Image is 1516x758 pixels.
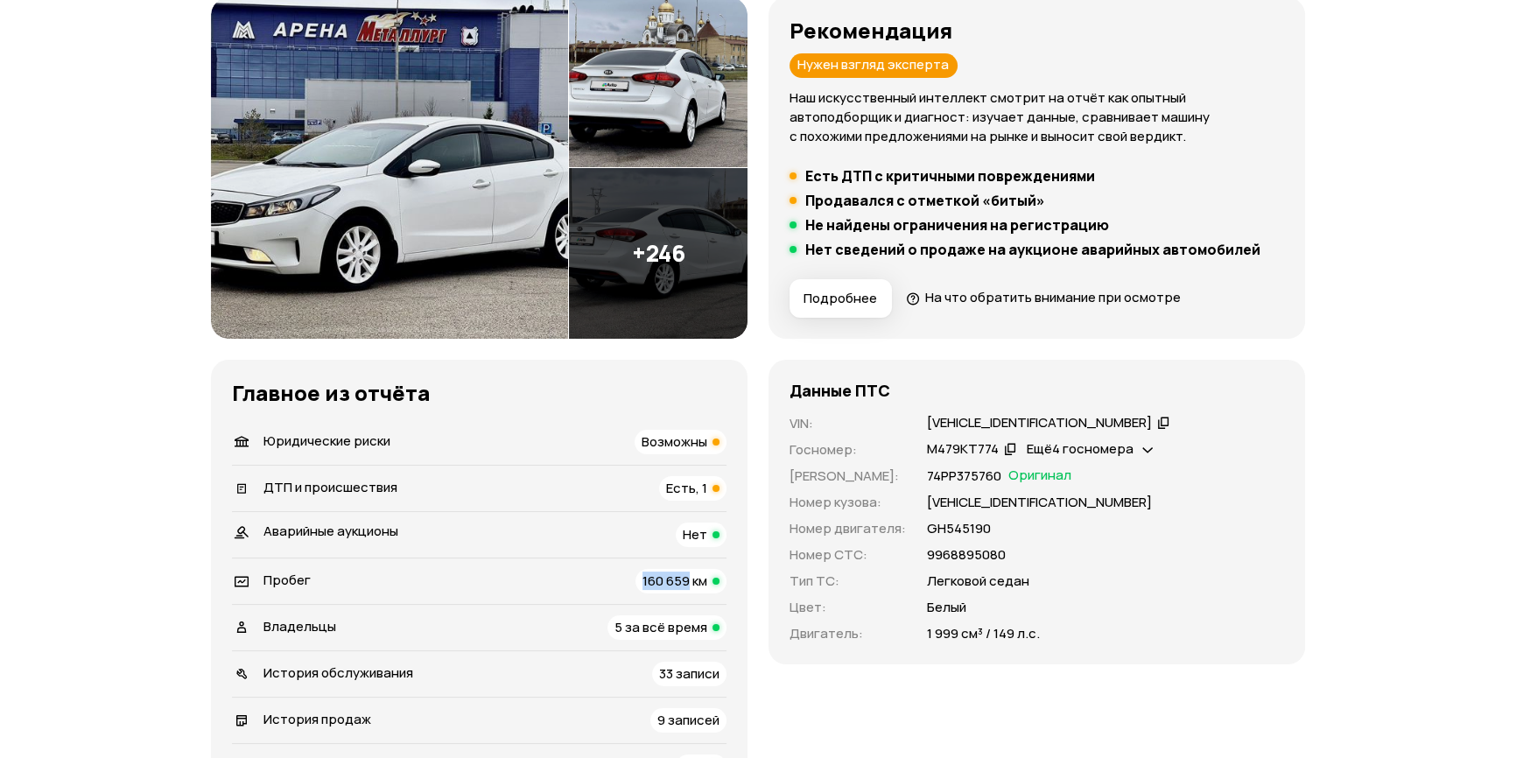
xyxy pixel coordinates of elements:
div: Нужен взгляд эксперта [790,53,958,78]
span: ДТП и происшествия [263,478,397,496]
p: 1 999 см³ / 149 л.с. [927,624,1040,643]
p: Госномер : [790,440,906,460]
p: Номер СТС : [790,545,906,565]
div: М479КТ774 [927,440,999,459]
span: Есть, 1 [666,479,707,497]
span: Юридические риски [263,432,390,450]
span: Аварийные аукционы [263,522,398,540]
span: 160 659 км [642,572,707,590]
span: Возможны [642,432,707,451]
h5: Продавался с отметкой «битый» [805,192,1045,209]
h5: Есть ДТП с критичными повреждениями [805,167,1095,185]
span: История обслуживания [263,663,413,682]
span: История продаж [263,710,371,728]
h4: Данные ПТС [790,381,890,400]
p: Цвет : [790,598,906,617]
span: Оригинал [1008,467,1071,486]
span: Нет [683,525,707,544]
h5: Не найдены ограничения на регистрацию [805,216,1109,234]
p: VIN : [790,414,906,433]
h3: Главное из отчёта [232,381,726,405]
p: Тип ТС : [790,572,906,591]
p: 74РР375760 [927,467,1001,486]
p: [VEHICLE_IDENTIFICATION_NUMBER] [927,493,1152,512]
p: Двигатель : [790,624,906,643]
span: 5 за всё время [614,618,707,636]
div: [VEHICLE_IDENTIFICATION_NUMBER] [927,414,1152,432]
p: Номер кузова : [790,493,906,512]
button: Подробнее [790,279,892,318]
span: На что обратить внимание при осмотре [925,288,1181,306]
span: Подробнее [804,290,877,307]
span: 9 записей [657,711,719,729]
p: Наш искусственный интеллект смотрит на отчёт как опытный автоподборщик и диагност: изучает данные... [790,88,1284,146]
p: 9968895080 [927,545,1006,565]
p: Легковой седан [927,572,1029,591]
p: Номер двигателя : [790,519,906,538]
p: [PERSON_NAME] : [790,467,906,486]
h5: Нет сведений о продаже на аукционе аварийных автомобилей [805,241,1260,258]
span: Ещё 4 госномера [1027,439,1133,458]
span: 33 записи [659,664,719,683]
p: Белый [927,598,966,617]
span: Пробег [263,571,311,589]
h3: Рекомендация [790,18,1284,43]
a: На что обратить внимание при осмотре [906,288,1181,306]
p: GН545190 [927,519,991,538]
span: Владельцы [263,617,336,635]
